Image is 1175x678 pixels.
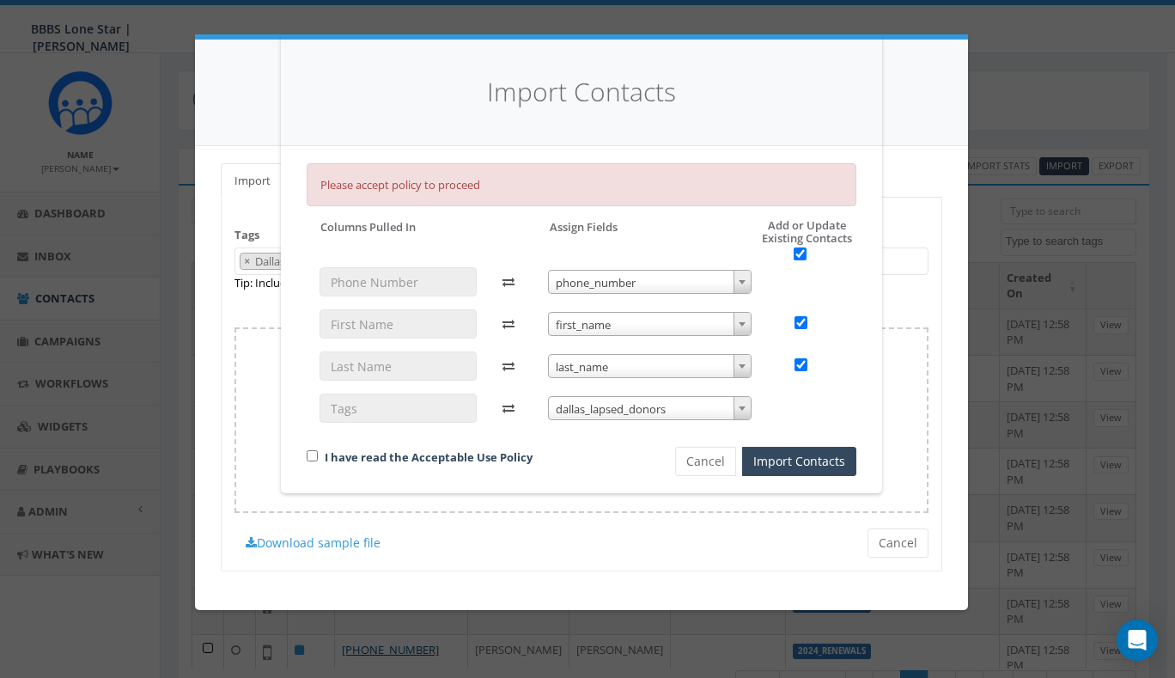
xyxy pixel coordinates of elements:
[550,219,618,235] h5: Assign Fields
[549,271,751,295] span: phone_number
[742,447,856,476] button: Import Contacts
[1117,620,1158,661] div: Open Intercom Messenger
[549,313,751,337] span: first_name
[325,449,533,465] a: I have read the Acceptable Use Policy
[307,163,856,207] div: Please accept policy to proceed
[320,351,477,381] input: Last Name
[724,219,856,260] h5: Add or Update Existing Contacts
[320,219,416,235] h5: Columns Pulled In
[320,394,477,423] input: Tags
[675,447,736,476] button: Cancel
[307,74,856,111] h4: Import Contacts
[549,397,751,421] span: dallas_lapsed_donors
[548,270,752,294] span: phone_number
[548,312,752,336] span: first_name
[320,267,477,296] input: Phone Number
[549,355,751,379] span: last_name
[548,396,752,420] span: dallas_lapsed_donors
[548,354,752,378] span: last_name
[320,309,477,339] input: First Name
